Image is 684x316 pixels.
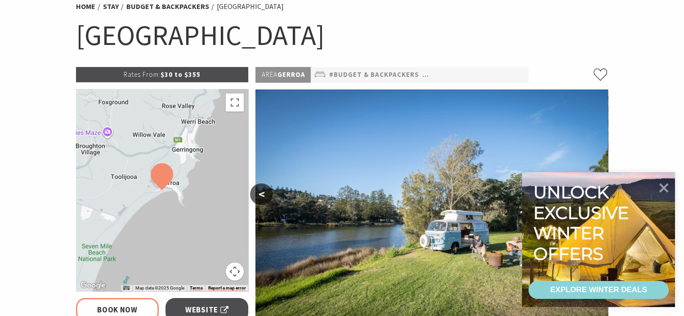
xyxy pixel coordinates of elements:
div: EXPLORE WINTER DEALS [550,281,647,299]
span: Area [261,70,277,79]
span: Website [185,304,228,316]
button: Keyboard shortcuts [123,285,130,291]
button: Map camera controls [226,263,244,280]
a: Report a map error [208,285,246,291]
h1: [GEOGRAPHIC_DATA] [76,17,608,53]
a: #Camping & Holiday Parks [422,69,520,80]
button: Toggle fullscreen view [226,93,244,111]
a: EXPLORE WINTER DEALS [528,281,669,299]
a: #Cottages [523,69,564,80]
a: Home [76,2,95,11]
a: Terms [189,285,202,291]
p: $30 to $355 [76,67,249,82]
span: Map data ©2025 Google [135,285,184,290]
div: Unlock exclusive winter offers [533,182,633,264]
p: Gerroa [255,67,311,83]
img: Google [78,280,108,291]
a: Stay [103,2,119,11]
button: < [250,183,273,205]
a: Open this area in Google Maps (opens a new window) [78,280,108,291]
span: Rates From: [124,70,161,79]
li: [GEOGRAPHIC_DATA] [217,1,284,13]
a: #Budget & backpackers [329,69,419,80]
a: Budget & backpackers [126,2,209,11]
